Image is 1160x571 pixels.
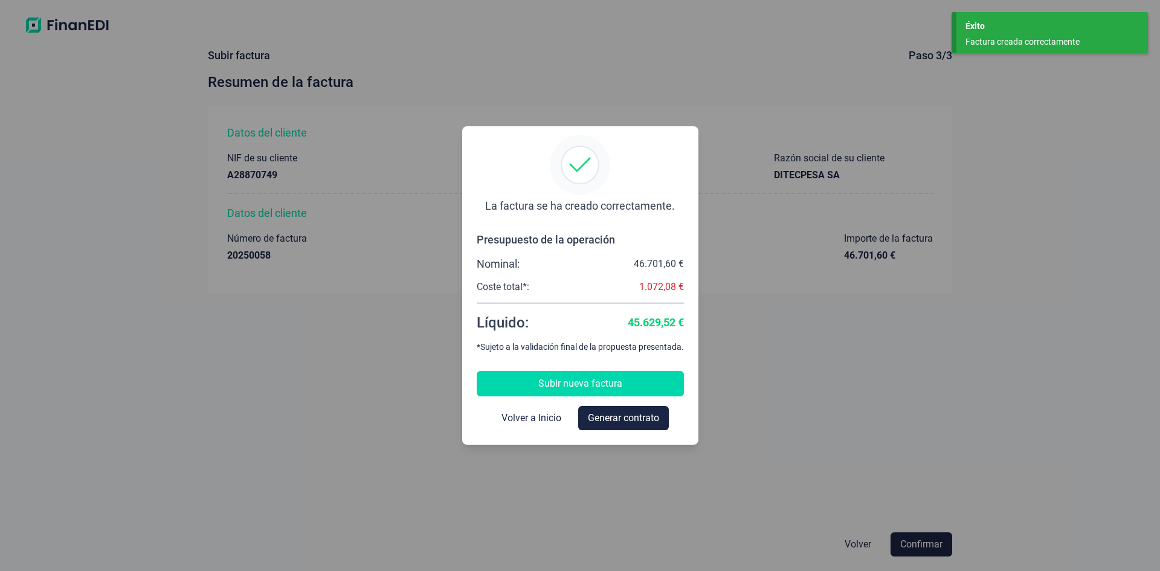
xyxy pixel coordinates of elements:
[477,371,684,396] button: Subir nueva factura
[492,406,571,430] button: Volver a Inicio
[477,233,684,247] div: Presupuesto de la operación
[485,199,675,213] div: La factura se ha creado correctamente.
[501,411,561,425] span: Volver a Inicio
[628,315,684,330] div: 45.629,52 €
[578,406,669,430] button: Generar contrato
[588,411,659,425] span: Generar contrato
[639,281,684,293] div: 1.072,08 €
[477,313,529,332] div: Líquido:
[965,20,1139,33] div: Éxito
[538,376,622,391] span: Subir nueva factura
[634,258,684,270] div: 46.701,60 €
[477,257,520,271] div: Nominal:
[477,342,684,352] div: *Sujeto a la validación final de la propuesta presentada.
[477,281,529,293] div: Coste total*:
[965,36,1130,48] div: Factura creada correctamente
